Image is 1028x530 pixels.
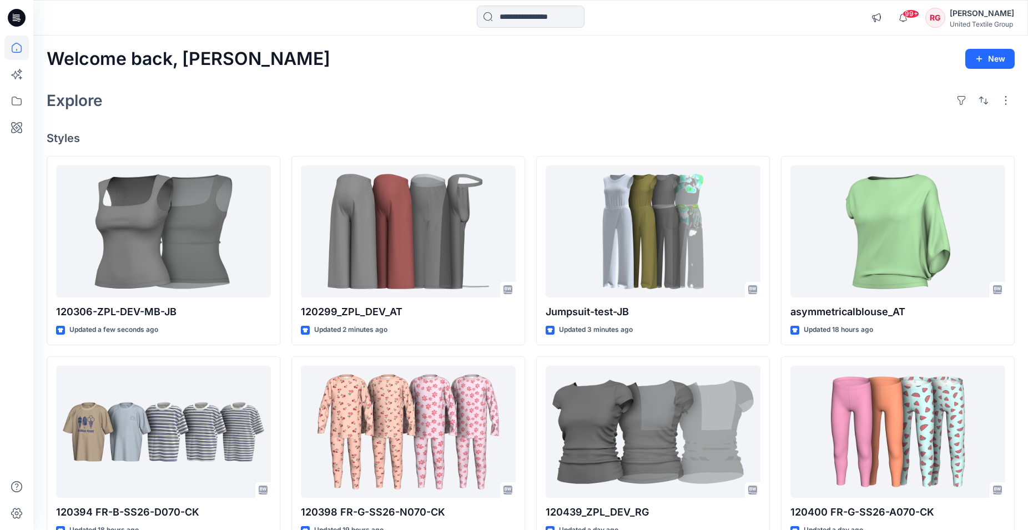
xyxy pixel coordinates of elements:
div: United Textile Group [950,20,1014,28]
h2: Welcome back, [PERSON_NAME] [47,49,330,69]
a: 120400 FR-G-SS26-A070-CK [790,366,1005,498]
h2: Explore [47,92,103,109]
a: 120439_ZPL_DEV_RG [546,366,760,498]
p: 120400 FR-G-SS26-A070-CK [790,504,1005,520]
a: 120306-ZPL-DEV-MB-JB [56,165,271,298]
p: Jumpsuit-test-JB [546,304,760,320]
a: Jumpsuit-test-JB [546,165,760,298]
p: Updated 3 minutes ago [559,324,633,336]
p: Updated 18 hours ago [804,324,873,336]
p: 120306-ZPL-DEV-MB-JB [56,304,271,320]
div: [PERSON_NAME] [950,7,1014,20]
p: Updated a few seconds ago [69,324,158,336]
p: 120299_ZPL_DEV_AT [301,304,516,320]
a: 120299_ZPL_DEV_AT [301,165,516,298]
p: 120394 FR-B-SS26-D070-CK [56,504,271,520]
button: New [965,49,1015,69]
p: Updated 2 minutes ago [314,324,387,336]
div: RG [925,8,945,28]
p: 120439_ZPL_DEV_RG [546,504,760,520]
a: 120398 FR-G-SS26-N070-CK [301,366,516,498]
a: asymmetricalblouse_AT [790,165,1005,298]
h4: Styles [47,132,1015,145]
span: 99+ [903,9,919,18]
p: asymmetricalblouse_AT [790,304,1005,320]
a: 120394 FR-B-SS26-D070-CK [56,366,271,498]
p: 120398 FR-G-SS26-N070-CK [301,504,516,520]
